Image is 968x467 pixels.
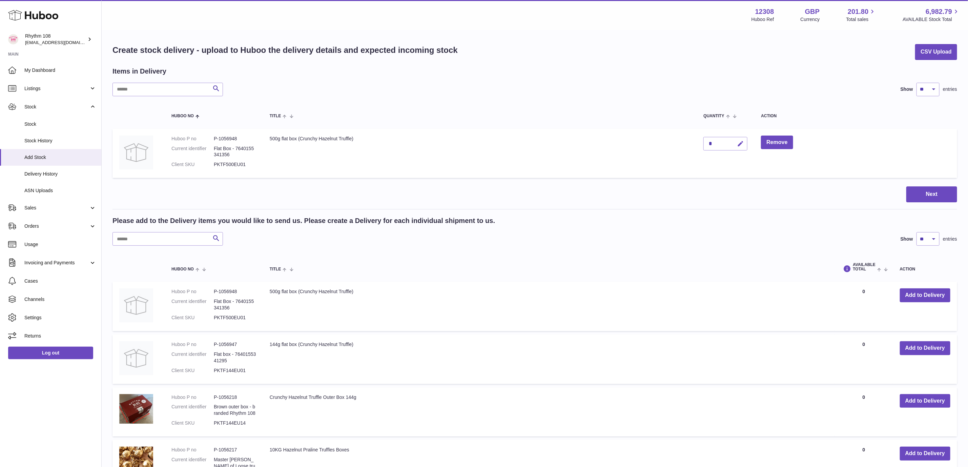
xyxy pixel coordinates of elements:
a: 201.80 Total sales [846,7,876,23]
dd: Flat Box - 7640155341356 [214,145,256,158]
dd: PKTF500EU01 [214,314,256,321]
img: Crunchy Hazelnut Truffle Outer Box 144g [119,394,153,424]
button: Add to Delivery [900,341,950,355]
span: entries [943,86,957,93]
img: 500g flat box (Crunchy Hazelnut Truffle) [119,136,153,169]
span: Orders [24,223,89,229]
button: Add to Delivery [900,394,950,408]
dt: Client SKU [171,420,214,426]
span: Title [270,114,281,118]
label: Show [901,86,913,93]
span: Usage [24,241,96,248]
dt: Current identifier [171,298,214,311]
div: Rhythm 108 [25,33,86,46]
span: Quantity [703,114,724,118]
span: Listings [24,85,89,92]
span: 6,982.79 [926,7,952,16]
div: Currency [801,16,820,23]
span: Returns [24,333,96,339]
dd: Brown outer box - branded Rhythm 108 [214,404,256,417]
dd: PKTF500EU01 [214,161,256,168]
span: Title [270,267,281,271]
dd: P-1056948 [214,288,256,295]
span: AVAILABLE Stock Total [903,16,960,23]
td: 0 [835,282,893,331]
img: 144g flat box (Crunchy Hazelnut Truffle) [119,341,153,375]
span: ASN Uploads [24,187,96,194]
span: My Dashboard [24,67,96,74]
td: 500g flat box (Crunchy Hazelnut Truffle) [263,282,835,331]
span: 201.80 [848,7,868,16]
span: Stock [24,121,96,127]
h1: Create stock delivery - upload to Huboo the delivery details and expected incoming stock [112,45,458,56]
button: Next [906,186,957,202]
button: Add to Delivery [900,288,950,302]
dd: PKTF144EU01 [214,367,256,374]
dd: P-1056218 [214,394,256,401]
span: Sales [24,205,89,211]
img: 500g flat box (Crunchy Hazelnut Truffle) [119,288,153,322]
label: Show [901,236,913,242]
div: Action [900,267,950,271]
dd: Flat Box - 7640155341356 [214,298,256,311]
button: Add to Delivery [900,447,950,461]
dd: P-1056948 [214,136,256,142]
dd: Flat box - 7640155341295 [214,351,256,364]
dt: Client SKU [171,314,214,321]
span: Huboo no [171,267,194,271]
td: Crunchy Hazelnut Truffle Outer Box 144g [263,387,835,437]
button: CSV Upload [915,44,957,60]
img: orders@rhythm108.com [8,34,18,44]
span: Huboo no [171,114,194,118]
span: Stock History [24,138,96,144]
a: Log out [8,347,93,359]
dt: Huboo P no [171,394,214,401]
strong: GBP [805,7,820,16]
td: 0 [835,334,893,384]
dd: P-1056947 [214,341,256,348]
div: Huboo Ref [751,16,774,23]
td: 0 [835,387,893,437]
span: [EMAIL_ADDRESS][DOMAIN_NAME] [25,40,100,45]
dt: Huboo P no [171,288,214,295]
span: entries [943,236,957,242]
div: Action [761,114,950,118]
span: Add Stock [24,154,96,161]
h2: Items in Delivery [112,67,166,76]
span: AVAILABLE Total [853,263,876,271]
dd: PKTF144EU14 [214,420,256,426]
span: Invoicing and Payments [24,260,89,266]
dd: P-1056217 [214,447,256,453]
dt: Client SKU [171,367,214,374]
span: Total sales [846,16,876,23]
strong: 12308 [755,7,774,16]
dt: Current identifier [171,145,214,158]
dt: Current identifier [171,351,214,364]
a: 6,982.79 AVAILABLE Stock Total [903,7,960,23]
td: 144g flat box (Crunchy Hazelnut Truffle) [263,334,835,384]
button: Remove [761,136,793,149]
h2: Please add to the Delivery items you would like to send us. Please create a Delivery for each ind... [112,216,495,225]
span: Stock [24,104,89,110]
dt: Client SKU [171,161,214,168]
dt: Current identifier [171,404,214,417]
dt: Huboo P no [171,447,214,453]
dt: Huboo P no [171,341,214,348]
span: Channels [24,296,96,303]
td: 500g flat box (Crunchy Hazelnut Truffle) [263,129,697,178]
span: Cases [24,278,96,284]
dt: Huboo P no [171,136,214,142]
span: Settings [24,314,96,321]
span: Delivery History [24,171,96,177]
